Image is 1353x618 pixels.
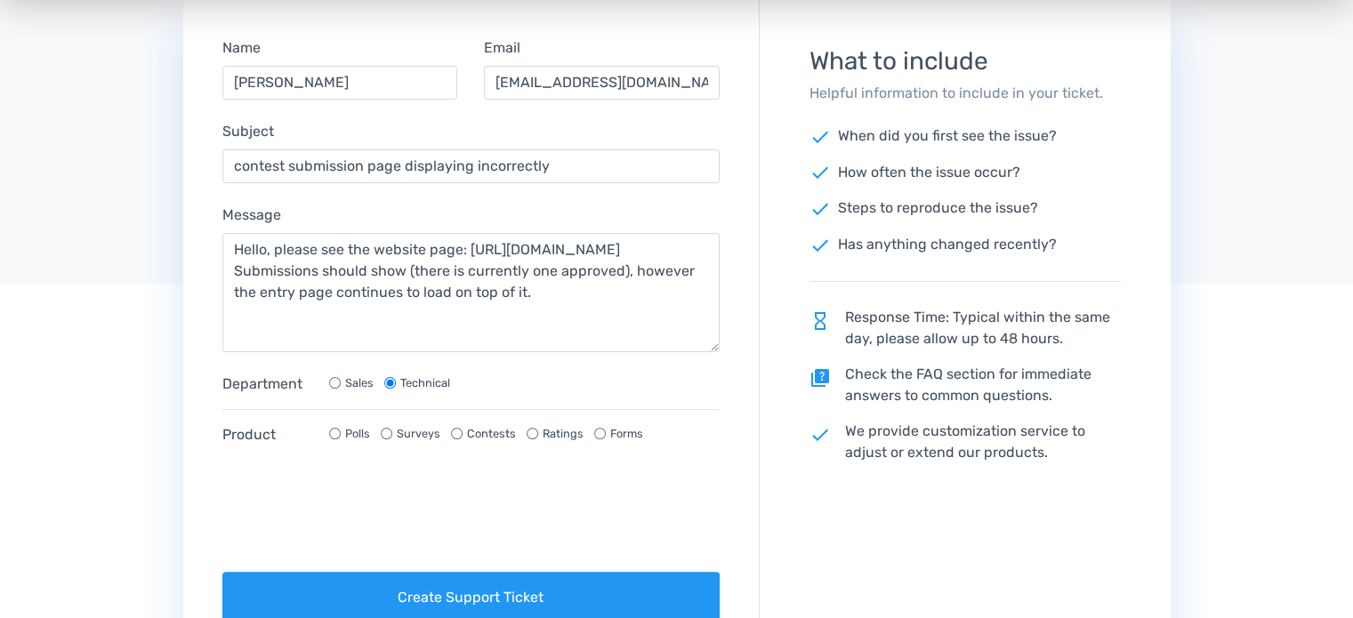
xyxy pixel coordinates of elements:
[345,425,370,442] label: Polls
[543,425,584,442] label: Ratings
[610,425,643,442] label: Forms
[809,307,1121,349] p: Response Time: Typical within the same day, please allow up to 48 hours.
[809,48,1121,76] h3: What to include
[809,234,1121,256] p: Has anything changed recently?
[222,481,493,550] iframe: reCAPTCHA
[484,66,720,100] input: Email...
[809,126,831,148] span: check
[809,367,831,389] span: quiz
[484,37,520,59] label: Email
[222,424,311,445] label: Product
[222,373,311,395] label: Department
[222,66,458,100] input: Name...
[809,162,831,183] span: check
[400,374,450,391] label: Technical
[222,37,261,59] label: Name
[809,125,1121,148] p: When did you first see the issue?
[467,425,516,442] label: Contests
[222,205,281,226] label: Message
[809,198,831,220] span: check
[809,310,831,332] span: hourglass_empty
[809,83,1121,104] p: Helpful information to include in your ticket.
[397,425,440,442] label: Surveys
[809,424,831,445] span: check
[222,149,721,183] input: Subject...
[809,162,1121,184] p: How often the issue occur?
[222,121,274,142] label: Subject
[809,197,1121,220] p: Steps to reproduce the issue?
[809,364,1121,406] p: Check the FAQ section for immediate answers to common questions.
[345,374,374,391] label: Sales
[809,421,1121,463] p: We provide customization service to adjust or extend our products.
[809,235,831,256] span: check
